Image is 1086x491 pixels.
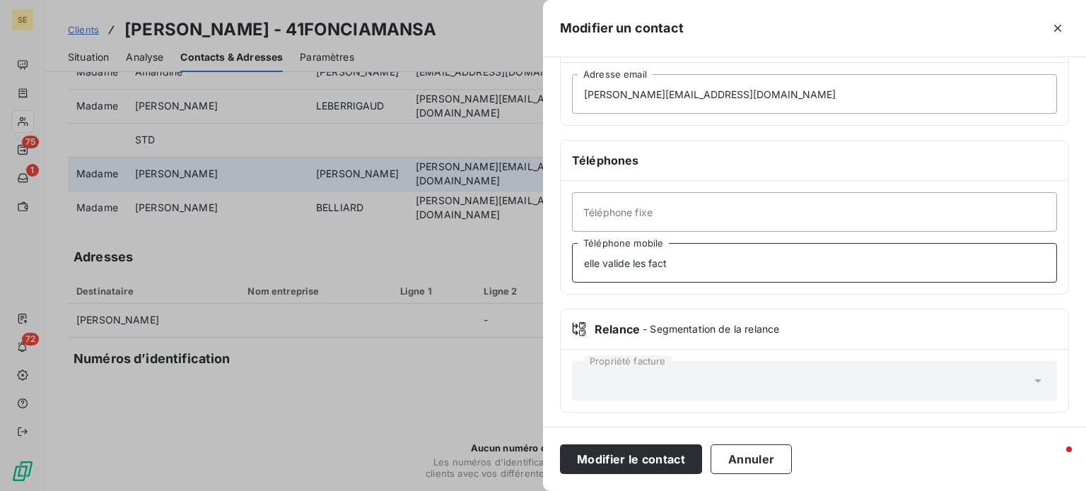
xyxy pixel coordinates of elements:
[560,18,684,38] h5: Modifier un contact
[572,74,1057,114] input: placeholder
[572,192,1057,232] input: placeholder
[711,444,792,474] button: Annuler
[572,243,1057,283] input: placeholder
[572,152,1057,169] h6: Téléphones
[1038,443,1072,477] iframe: Intercom live chat
[560,444,702,474] button: Modifier le contact
[572,321,1057,338] div: Relance
[643,322,779,336] span: - Segmentation de la relance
